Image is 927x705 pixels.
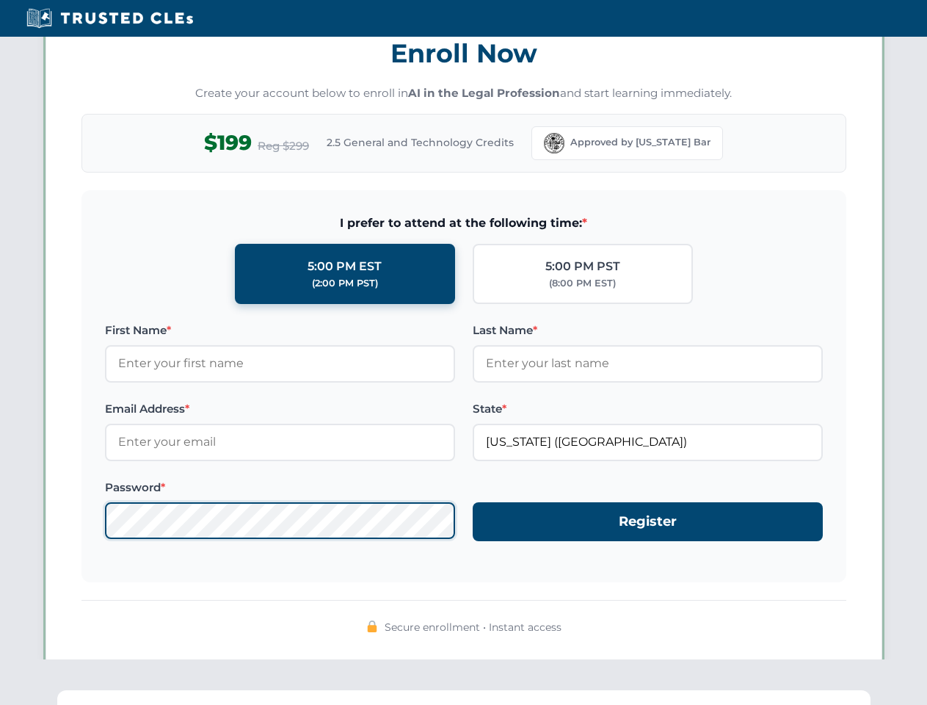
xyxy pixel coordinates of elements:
[408,86,560,100] strong: AI in the Legal Profession
[258,137,309,155] span: Reg $299
[105,479,455,496] label: Password
[105,322,455,339] label: First Name
[308,257,382,276] div: 5:00 PM EST
[327,134,514,151] span: 2.5 General and Technology Credits
[105,400,455,418] label: Email Address
[549,276,616,291] div: (8:00 PM EST)
[473,322,823,339] label: Last Name
[473,345,823,382] input: Enter your last name
[473,502,823,541] button: Register
[105,214,823,233] span: I prefer to attend at the following time:
[570,135,710,150] span: Approved by [US_STATE] Bar
[473,400,823,418] label: State
[473,424,823,460] input: Florida (FL)
[105,345,455,382] input: Enter your first name
[545,257,620,276] div: 5:00 PM PST
[544,133,564,153] img: Florida Bar
[22,7,197,29] img: Trusted CLEs
[385,619,561,635] span: Secure enrollment • Instant access
[81,30,846,76] h3: Enroll Now
[204,126,252,159] span: $199
[105,424,455,460] input: Enter your email
[312,276,378,291] div: (2:00 PM PST)
[81,85,846,102] p: Create your account below to enroll in and start learning immediately.
[366,621,378,632] img: 🔒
